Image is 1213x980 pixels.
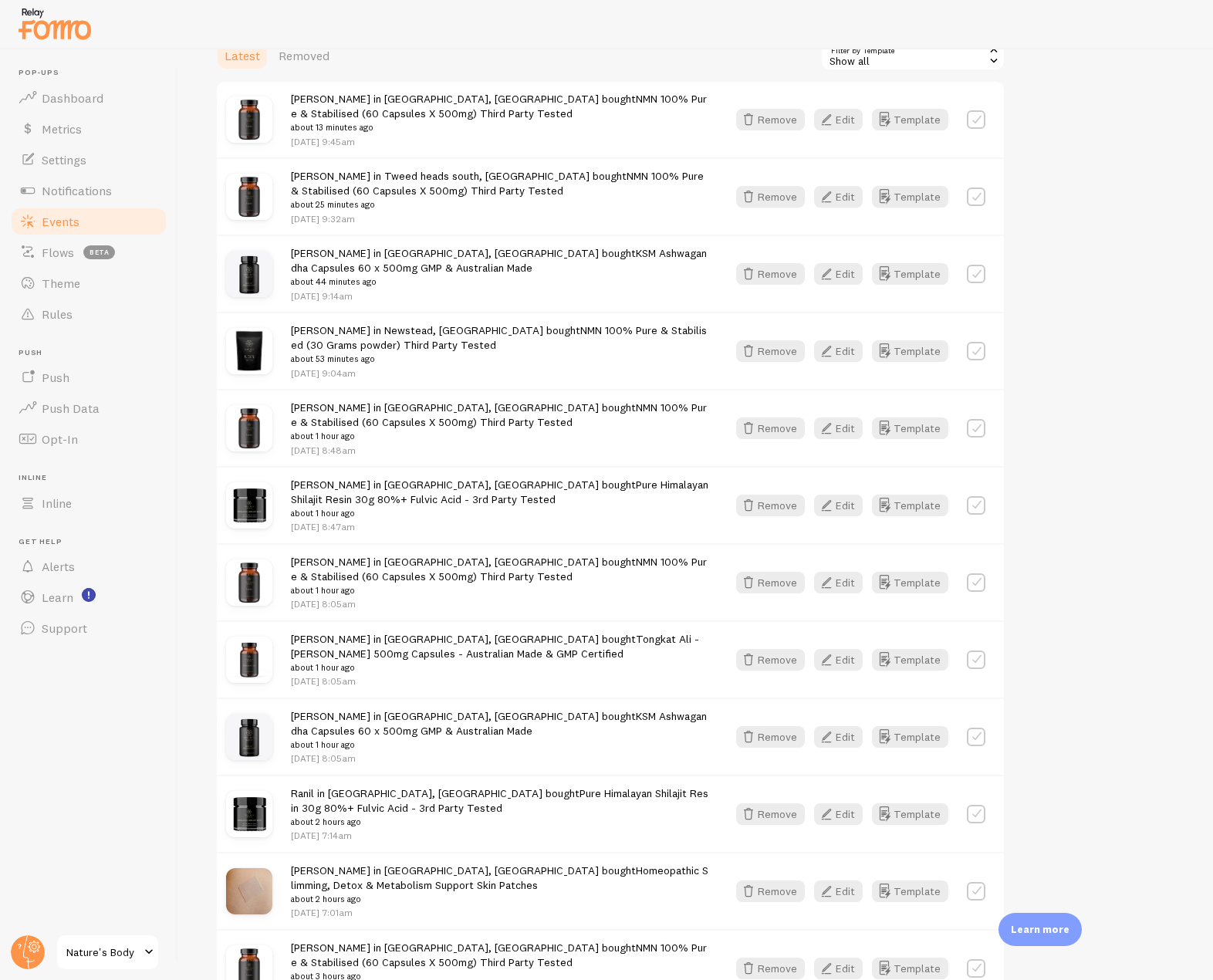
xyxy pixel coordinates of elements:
[814,649,863,671] button: Edit
[814,803,863,825] button: Edit
[291,709,707,738] a: KSM Ashwagandha Capsules 60 x 500mg GMP & Australian Made
[269,40,339,71] a: Removed
[814,572,872,593] a: Edit
[872,649,948,671] button: Template
[9,113,168,144] a: Metrics
[872,958,948,979] a: Template
[291,906,708,919] p: [DATE] 7:01am
[215,40,269,71] a: Latest
[42,121,82,137] span: Metrics
[226,251,272,297] img: ksm1_small.jpg
[291,352,708,366] small: about 53 minutes ago
[291,92,707,120] a: NMN 100% Pure & Stabilised (60 Capsules X 500mg) Third Party Tested
[872,109,948,130] button: Template
[814,186,872,208] a: Edit
[291,709,708,752] span: [PERSON_NAME] in [GEOGRAPHIC_DATA], [GEOGRAPHIC_DATA] bought
[291,92,708,135] span: [PERSON_NAME] in [GEOGRAPHIC_DATA], [GEOGRAPHIC_DATA] bought
[291,367,708,380] p: [DATE] 9:04am
[291,555,708,598] span: [PERSON_NAME] in [GEOGRAPHIC_DATA], [GEOGRAPHIC_DATA] bought
[291,786,708,815] a: Pure Himalayan Shilajit Resin 30g 80%+ Fulvic Acid - 3rd Party Tested
[872,495,948,516] a: Template
[736,649,805,671] button: Remove
[814,649,872,671] a: Edit
[291,555,707,583] a: NMN 100% Pure & Stabilised (60 Capsules X 500mg) Third Party Tested
[82,588,96,602] svg: <p>Watch New Feature Tutorials!</p>
[291,275,708,289] small: about 44 minutes ago
[291,661,708,674] small: about 1 hour ago
[19,473,168,483] span: Inline
[42,620,87,636] span: Support
[9,424,168,455] a: Opt-In
[226,328,272,374] img: 494f5e_9070ccc019ef4c878b054db8026d62bf_mv2.webp
[872,572,948,593] button: Template
[226,868,272,914] img: IMAGE2021-02-2811_02_19_small.jpg
[279,48,329,63] span: Removed
[9,488,168,519] a: Inline
[736,417,805,439] button: Remove
[291,198,708,211] small: about 25 minutes ago
[814,263,863,285] button: Edit
[872,417,948,439] button: Template
[291,323,707,352] a: NMN 100% Pure & Stabilised (30 Grams powder) Third Party Tested
[42,400,100,416] span: Push Data
[291,478,708,521] span: [PERSON_NAME] in [GEOGRAPHIC_DATA], [GEOGRAPHIC_DATA] bought
[814,880,863,902] button: Edit
[291,863,708,892] a: Homeopathic Slimming, Detox & Metabolism Support Skin Patches
[814,340,872,362] a: Edit
[814,109,863,130] button: Edit
[814,572,863,593] button: Edit
[42,431,78,447] span: Opt-In
[814,417,863,439] button: Edit
[872,263,948,285] button: Template
[226,559,272,606] img: nmnbig1_small.jpg
[814,958,872,979] a: Edit
[9,83,168,113] a: Dashboard
[872,726,948,748] button: Template
[291,400,707,429] a: NMN 100% Pure & Stabilised (60 Capsules X 500mg) Third Party Tested
[42,495,72,511] span: Inline
[291,829,708,842] p: [DATE] 7:14am
[820,40,1005,71] div: Show all
[9,144,168,175] a: Settings
[872,803,948,825] a: Template
[291,597,708,610] p: [DATE] 8:05am
[736,340,805,362] button: Remove
[9,551,168,582] a: Alerts
[814,495,872,516] a: Edit
[42,245,74,260] span: Flows
[814,109,872,130] a: Edit
[42,370,69,385] span: Push
[226,96,272,143] img: nmnbig1_small.jpg
[9,206,168,237] a: Events
[291,506,708,520] small: about 1 hour ago
[42,590,73,605] span: Learn
[226,714,272,760] img: ksm1_small.jpg
[736,572,805,593] button: Remove
[226,791,272,837] img: 75e7a0a192d9743cfc47573eb8082576435d8a93_1_small.png
[291,632,699,661] a: Tongkat Ali - [PERSON_NAME] 500mg Capsules - Australian Made & GMP Certified
[291,674,708,688] p: [DATE] 8:05am
[9,393,168,424] a: Push Data
[814,803,872,825] a: Edit
[225,48,260,63] span: Latest
[42,214,79,229] span: Events
[291,520,708,533] p: [DATE] 8:47am
[736,495,805,516] button: Remove
[9,362,168,393] a: Push
[291,246,707,275] a: KSM Ashwagandha Capsules 60 x 500mg GMP & Australian Made
[56,934,160,971] a: Nature's Body
[19,537,168,547] span: Get Help
[42,183,112,198] span: Notifications
[291,169,704,198] a: NMN 100% Pure & Stabilised (60 Capsules X 500mg) Third Party Tested
[736,958,805,979] button: Remove
[291,738,708,752] small: about 1 hour ago
[814,340,863,362] button: Edit
[291,892,708,906] small: about 2 hours ago
[998,913,1082,946] div: Learn more
[872,186,948,208] a: Template
[736,880,805,902] button: Remove
[42,152,86,167] span: Settings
